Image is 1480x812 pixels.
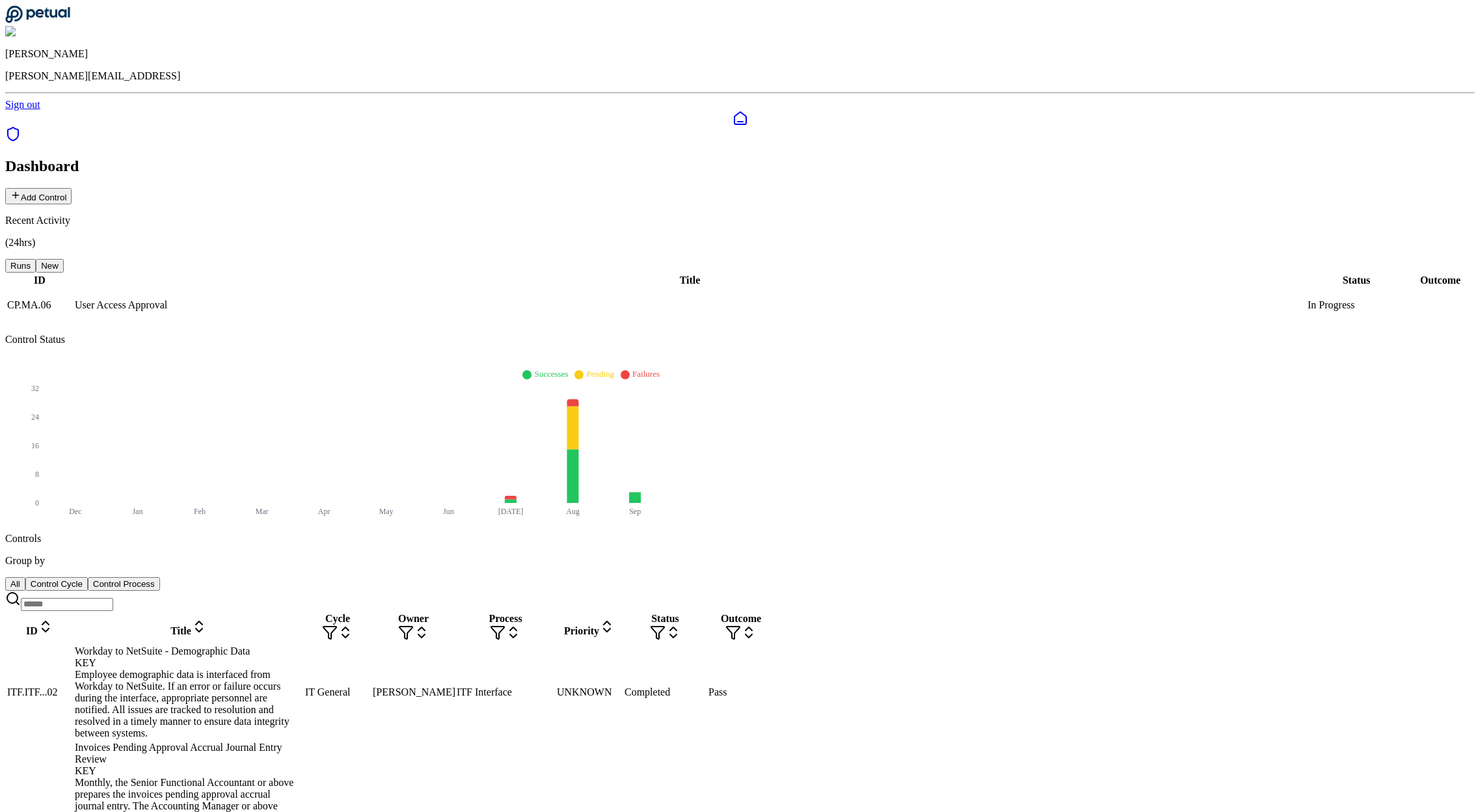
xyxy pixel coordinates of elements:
[680,275,701,286] span: Title
[564,625,599,636] span: Priority
[1420,275,1460,286] span: Outcome
[625,686,706,698] div: Completed
[443,506,454,515] tspan: Jun
[586,369,614,379] span: Pending
[36,259,64,273] button: New
[318,506,330,515] tspan: Apr
[304,645,371,740] td: IT General
[74,288,1306,322] td: User Access Approval
[170,625,191,636] span: Title
[1343,275,1371,286] span: Status
[5,70,1475,82] p: [PERSON_NAME][EMAIL_ADDRESS]
[5,259,36,273] button: Runs
[489,613,522,624] span: Process
[75,657,303,669] div: KEY
[708,686,774,698] div: Pass
[7,686,72,698] div: ITF.ITF...02
[5,334,1475,345] p: Control Status
[194,506,206,515] tspan: Feb
[88,577,160,591] button: Control Process
[31,413,39,422] tspan: 24
[557,686,622,698] div: UNKNOWN
[5,26,95,38] img: Roberto Fernandez
[5,99,40,110] a: Sign out
[5,215,1475,226] p: Recent Activity
[35,498,39,507] tspan: 0
[25,577,88,591] button: Control Cycle
[373,686,454,698] div: [PERSON_NAME]
[498,506,524,515] tspan: [DATE]
[5,188,72,204] button: Add Control
[632,369,660,379] span: Failures
[31,384,39,393] tspan: 32
[35,470,39,479] tspan: 8
[629,506,641,515] tspan: Sep
[5,133,21,144] a: SOC 1 Reports
[5,48,1475,60] p: [PERSON_NAME]
[132,506,142,515] tspan: Jan
[75,742,303,777] div: Invoices Pending Approval Accrual Journal Entry Review
[256,506,269,515] tspan: Mar
[5,577,25,591] button: All
[5,555,1475,567] p: Group by
[534,369,568,379] span: Successes
[5,14,70,25] a: Go to Dashboard
[34,275,46,286] span: ID
[75,669,303,739] div: Employee demographic data is interfaced from Workday to NetSuite. If an error or failure occurs d...
[5,533,1475,545] p: Controls
[721,613,761,624] span: Outcome
[75,765,303,777] div: KEY
[75,645,303,669] div: Workday to NetSuite - Demographic Data
[5,111,1475,126] a: Dashboard
[651,613,679,624] span: Status
[379,506,394,515] tspan: May
[1308,299,1405,311] div: In Progress
[69,506,81,515] tspan: Dec
[457,686,554,698] div: ITF Interface
[5,237,1475,249] p: (24hrs)
[31,441,39,450] tspan: 16
[398,613,429,624] span: Owner
[5,157,1475,175] h2: Dashboard
[7,299,51,310] span: CP.MA.06
[566,506,580,515] tspan: Aug
[26,625,38,636] span: ID
[325,613,350,624] span: Cycle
